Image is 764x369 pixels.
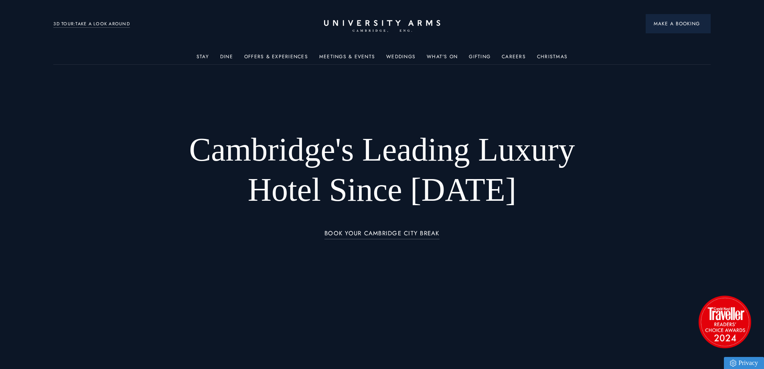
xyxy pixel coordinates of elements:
a: Careers [502,54,526,64]
a: 3D TOUR:TAKE A LOOK AROUND [53,20,130,28]
h1: Cambridge's Leading Luxury Hotel Since [DATE] [168,130,596,210]
a: Weddings [386,54,415,64]
img: image-2524eff8f0c5d55edbf694693304c4387916dea5-1501x1501-png [695,292,755,352]
span: Make a Booking [654,20,703,27]
a: Home [324,20,440,33]
a: Stay [197,54,209,64]
a: Offers & Experiences [244,54,308,64]
img: Privacy [730,360,736,367]
a: Privacy [724,357,764,369]
a: Meetings & Events [319,54,375,64]
button: Make a BookingArrow icon [646,14,711,33]
img: Arrow icon [700,22,703,25]
a: What's On [427,54,458,64]
a: BOOK YOUR CAMBRIDGE CITY BREAK [324,230,440,239]
a: Gifting [469,54,490,64]
a: Christmas [537,54,567,64]
a: Dine [220,54,233,64]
